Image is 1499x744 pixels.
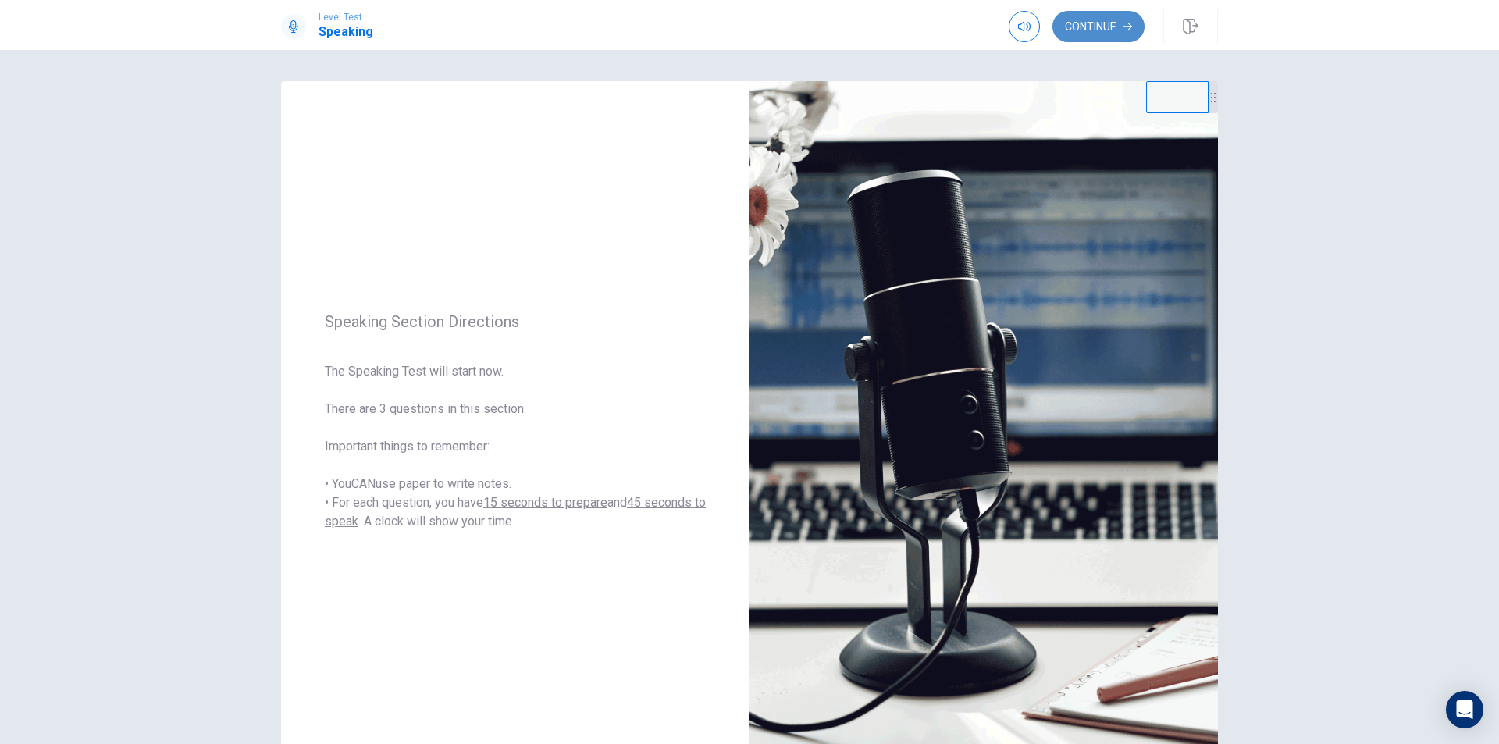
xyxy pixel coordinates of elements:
[483,495,607,510] u: 15 seconds to prepare
[1446,691,1483,728] div: Open Intercom Messenger
[325,312,706,331] span: Speaking Section Directions
[351,476,376,491] u: CAN
[319,12,373,23] span: Level Test
[325,362,706,531] span: The Speaking Test will start now. There are 3 questions in this section. Important things to reme...
[319,23,373,41] h1: Speaking
[1052,11,1145,42] button: Continue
